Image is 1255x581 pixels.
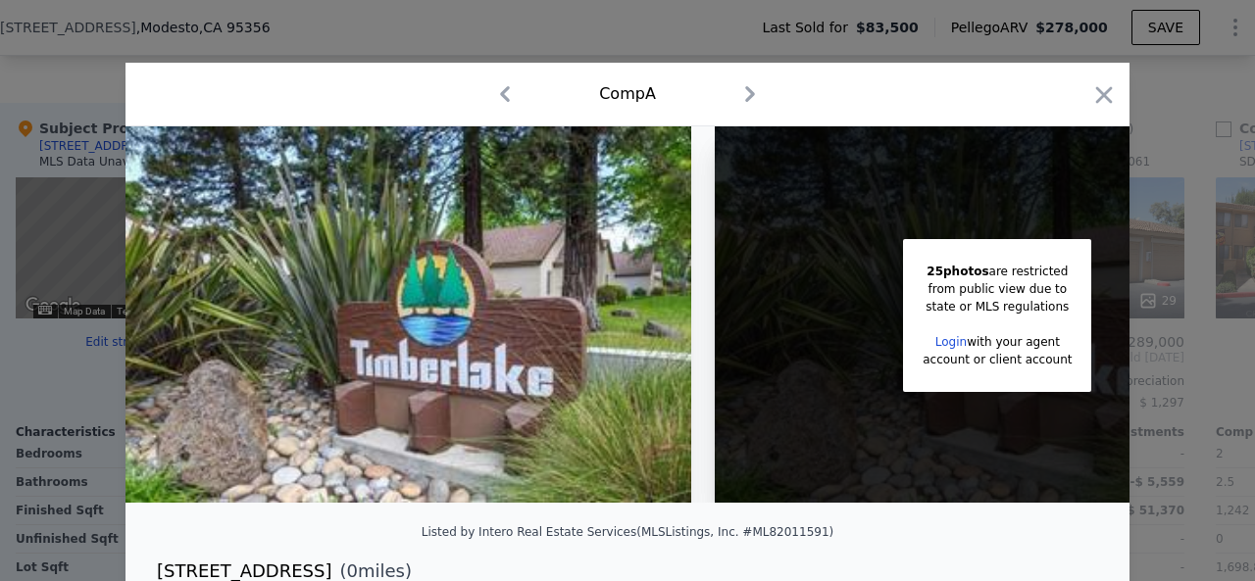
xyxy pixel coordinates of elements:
[347,560,358,581] span: 0
[125,126,691,503] img: Property Img
[923,263,1072,280] div: are restricted
[599,82,656,106] div: Comp A
[967,335,1060,349] span: with your agent
[923,280,1072,298] div: from public view due to
[923,351,1072,368] div: account or client account
[935,335,967,349] a: Login
[923,298,1072,315] div: state or MLS regulations
[927,265,988,278] span: 25 photos
[422,525,833,539] div: Listed by Intero Real Estate Services (MLSListings, Inc. #ML82011591)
